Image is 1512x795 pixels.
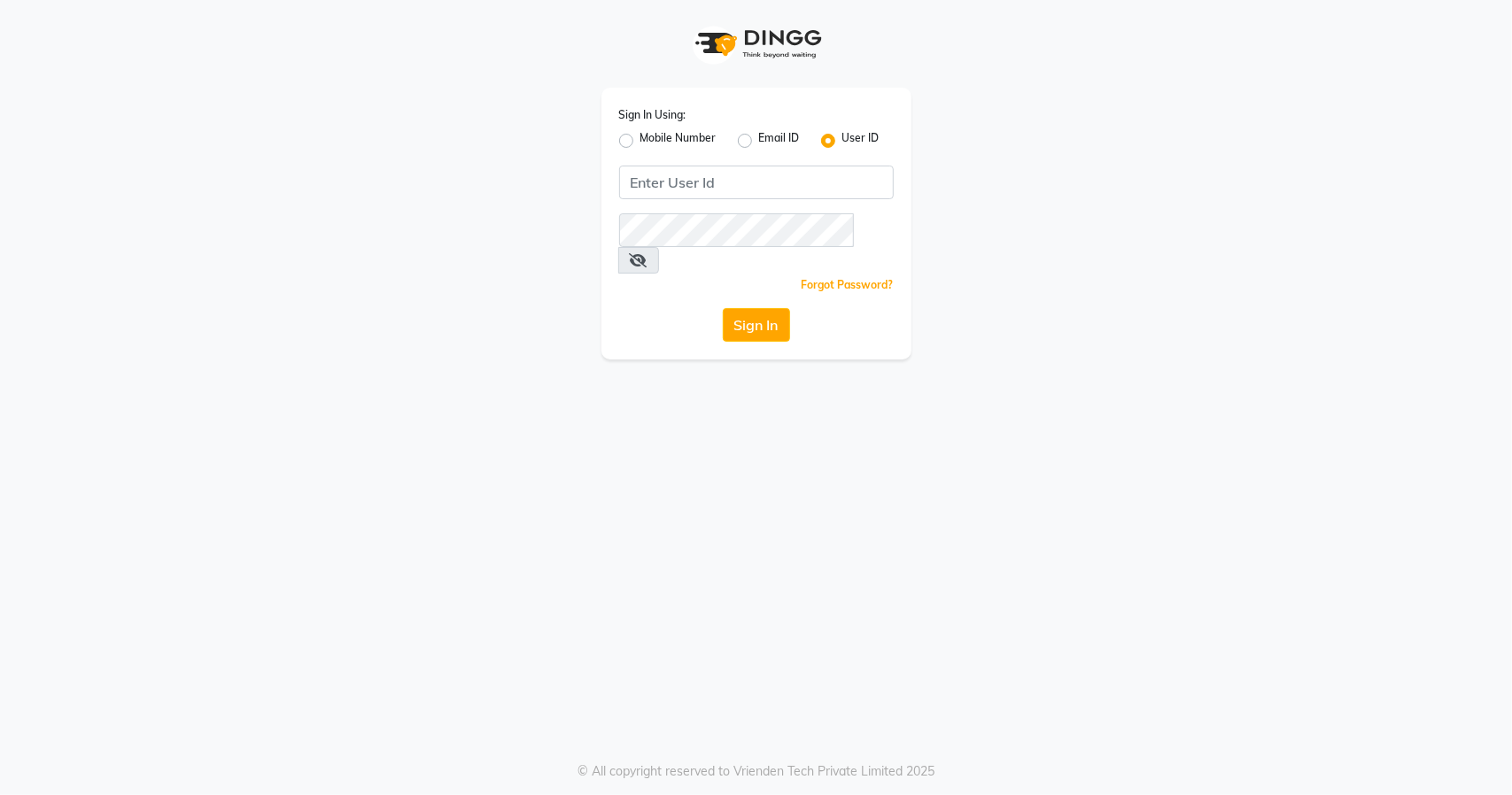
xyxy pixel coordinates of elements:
label: Mobile Number [640,130,717,151]
a: Forgot Password? [802,278,894,291]
input: Username [619,213,855,247]
label: Sign In Using: [619,107,686,123]
button: Sign In [723,308,790,342]
label: Email ID [759,130,800,151]
img: logo1.svg [686,18,827,70]
label: User ID [842,130,880,151]
input: Username [619,166,894,199]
